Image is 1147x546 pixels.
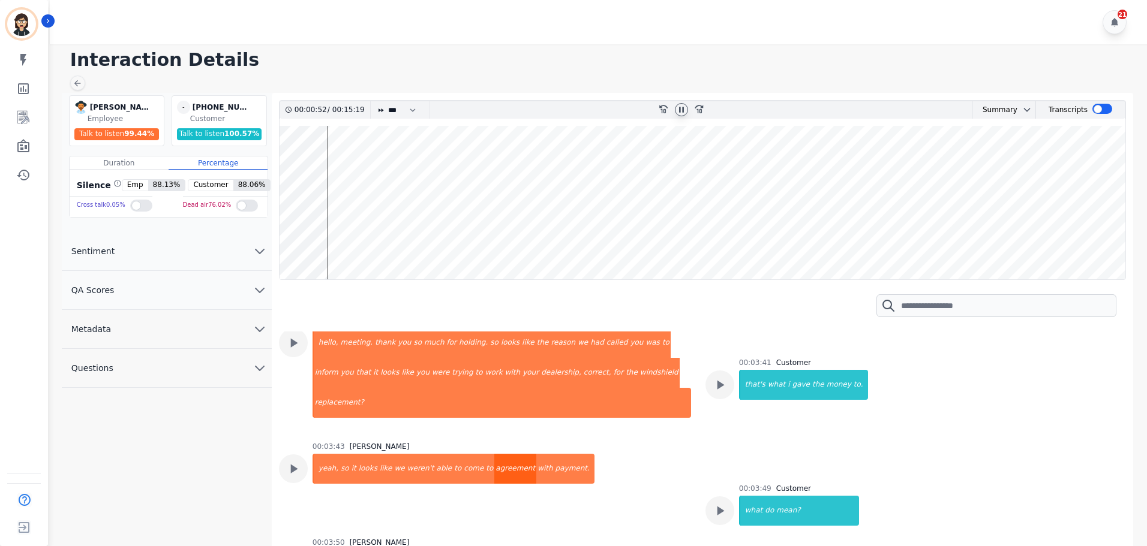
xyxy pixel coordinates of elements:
[233,180,271,191] span: 88.06 %
[582,358,612,388] div: correct,
[77,197,125,214] div: Cross talk 0.05 %
[764,496,775,526] div: do
[62,349,272,388] button: Questions chevron down
[183,197,232,214] div: Dead air 76.02 %
[406,454,436,484] div: weren't
[148,180,185,191] span: 88.13 %
[374,328,397,358] div: thank
[350,454,358,484] div: it
[340,454,350,484] div: so
[177,128,262,140] div: Talk to listen
[177,101,190,114] span: -
[1022,105,1032,114] svg: chevron down
[811,370,825,400] div: the
[494,454,536,484] div: agreement
[70,156,169,170] div: Duration
[412,328,423,358] div: so
[295,101,328,119] div: 00:00:52
[314,454,340,484] div: yeah,
[350,442,410,451] div: [PERSON_NAME]
[458,328,489,358] div: holding.
[379,358,400,388] div: looks
[767,370,786,400] div: what
[973,101,1017,119] div: Summary
[484,358,504,388] div: work
[576,328,589,358] div: we
[776,484,811,493] div: Customer
[423,328,446,358] div: much
[122,180,148,191] span: Emp
[739,484,771,493] div: 00:03:49
[536,454,554,484] div: with
[253,244,267,258] svg: chevron down
[740,370,767,400] div: that's
[740,496,764,526] div: what
[88,114,161,123] div: Employee
[169,156,268,170] div: Percentage
[504,358,521,388] div: with
[1049,101,1088,119] div: Transcripts
[463,454,485,484] div: come
[554,454,594,484] div: payment.
[521,358,540,388] div: your
[485,454,494,484] div: to
[358,454,379,484] div: looks
[661,328,671,358] div: to
[253,322,267,336] svg: chevron down
[540,358,582,388] div: dealership,
[124,129,154,138] span: 99.44 %
[330,101,363,119] div: 00:15:19
[431,358,451,388] div: were
[193,101,253,114] div: [PHONE_NUMBER]
[70,49,1135,71] h1: Interaction Details
[224,129,259,138] span: 100.57 %
[314,388,691,418] div: replacement?
[62,232,272,271] button: Sentiment chevron down
[589,328,605,358] div: had
[415,358,431,388] div: you
[825,370,852,400] div: money
[253,283,267,297] svg: chevron down
[786,370,791,400] div: i
[624,358,639,388] div: the
[355,358,372,388] div: that
[314,328,340,358] div: hello,
[400,358,415,388] div: like
[536,328,550,358] div: the
[852,370,868,400] div: to.
[62,245,124,257] span: Sentiment
[313,442,345,451] div: 00:03:43
[500,328,521,358] div: looks
[340,328,374,358] div: meeting.
[550,328,576,358] div: reason
[379,454,394,484] div: like
[1017,105,1032,114] button: chevron down
[451,358,474,388] div: trying
[62,284,124,296] span: QA Scores
[90,101,150,114] div: [PERSON_NAME]
[190,114,264,123] div: Customer
[1118,10,1127,19] div: 21
[739,358,771,367] div: 00:03:41
[314,358,340,388] div: inform
[446,328,458,358] div: for
[295,101,368,119] div: /
[612,358,625,388] div: for
[791,370,811,400] div: gave
[74,179,122,191] div: Silence
[629,328,644,358] div: you
[393,454,406,484] div: we
[372,358,379,388] div: it
[340,358,355,388] div: you
[775,496,859,526] div: mean?
[453,454,463,484] div: to
[475,358,484,388] div: to
[62,362,123,374] span: Questions
[776,358,811,367] div: Customer
[62,323,121,335] span: Metadata
[74,128,160,140] div: Talk to listen
[7,10,36,38] img: Bordered avatar
[188,180,233,191] span: Customer
[62,271,272,310] button: QA Scores chevron down
[397,328,412,358] div: you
